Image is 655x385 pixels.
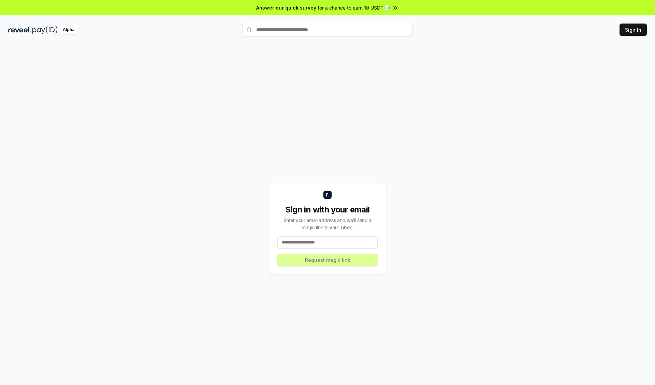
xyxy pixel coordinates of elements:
button: Sign In [620,24,647,36]
div: Alpha [59,26,78,34]
img: logo_small [323,191,332,199]
span: for a chance to earn 10 USDT 📝 [318,4,391,11]
img: reveel_dark [8,26,31,34]
div: Enter your email address and we’ll send a magic link to your inbox. [277,217,378,231]
img: pay_id [32,26,58,34]
span: Answer our quick survey [256,4,316,11]
div: Sign in with your email [277,204,378,215]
